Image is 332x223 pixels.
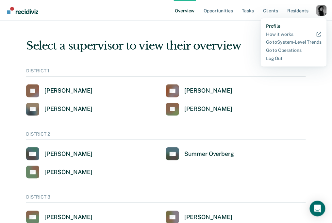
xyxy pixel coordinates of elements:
div: Select a supervisor to view their overview [26,39,306,52]
div: DISTRICT 3 [26,194,306,203]
div: [PERSON_NAME] [184,214,232,221]
div: DISTRICT 1 [26,68,306,77]
a: Go to Operations [266,48,322,53]
div: [PERSON_NAME] [184,87,232,95]
a: Log Out [266,56,322,61]
img: Recidiviz [7,7,38,14]
a: Profile [266,23,322,29]
a: [PERSON_NAME] [26,147,92,160]
div: [PERSON_NAME] [184,105,232,113]
a: Summer Overberg [166,147,234,160]
div: DISTRICT 2 [26,131,306,140]
div: [PERSON_NAME] [44,214,92,221]
div: Open Intercom Messenger [310,201,325,216]
div: [PERSON_NAME] [44,87,92,95]
a: [PERSON_NAME] [26,166,92,179]
a: How it works [266,32,322,37]
button: Profile dropdown button [316,5,327,16]
a: [PERSON_NAME] [26,84,92,97]
a: [PERSON_NAME] [166,103,232,116]
a: [PERSON_NAME] [26,103,92,116]
a: Go to System-Level Trends [266,39,322,45]
div: [PERSON_NAME] [44,169,92,176]
div: Summer Overberg [184,150,234,158]
div: [PERSON_NAME] [44,150,92,158]
a: [PERSON_NAME] [166,84,232,97]
div: [PERSON_NAME] [44,105,92,113]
